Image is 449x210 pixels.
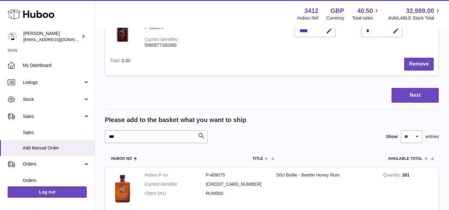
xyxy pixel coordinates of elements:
span: Sales [23,114,83,120]
span: Title [253,157,263,161]
button: Next [392,88,439,103]
a: 40.50 Total sales [352,7,380,21]
span: AVAILABLE Total [388,157,423,161]
strong: Quantity [383,172,402,179]
span: Orders [23,178,90,184]
dd: P-409075 [206,172,267,178]
strong: GBP [331,7,344,15]
dt: Client SKU [145,190,206,196]
span: [EMAIL_ADDRESS][DOMAIN_NAME] [23,37,93,42]
span: 40.50 [357,7,373,15]
div: 5060977160300 [145,42,178,48]
div: Huboo Ref [297,15,319,21]
img: Beeble Honey Rum 20cl [110,19,135,44]
span: Huboo no [111,157,132,161]
dt: Current identifier [145,181,206,187]
span: My Dashboard [23,62,90,68]
dd: [CREDIT_CARD_NUMBER] [206,181,267,187]
label: Total [110,58,122,65]
span: Add Manual Order [23,145,90,151]
strong: 3412 [304,7,319,15]
div: [PERSON_NAME] [23,31,80,43]
img: info@beeble.buzz [8,32,17,41]
span: Total sales [352,15,380,21]
span: AVAILABLE Stock Total [388,15,441,21]
label: Show [386,134,398,140]
span: 0.00 [122,58,130,63]
div: Currency [326,15,344,21]
span: Orders [23,161,83,167]
span: Listings [23,79,83,85]
button: Remove [404,58,434,71]
span: Sales [23,130,90,136]
img: 50cl Bottle - Beeble Honey Rum [110,172,135,206]
a: Log out [8,186,87,198]
dd: RUM500 [206,190,267,196]
dt: Huboo P no [145,172,206,178]
a: 32,989.00 AVAILABLE Stock Total [388,7,441,21]
span: Stock [23,96,83,102]
div: Current identifier [145,37,178,44]
span: entries [426,134,439,140]
h2: Please add to the basket what you want to ship [105,116,246,124]
span: 32,989.00 [406,7,434,15]
td: Beeble Honey Rum 20cl [183,14,290,53]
